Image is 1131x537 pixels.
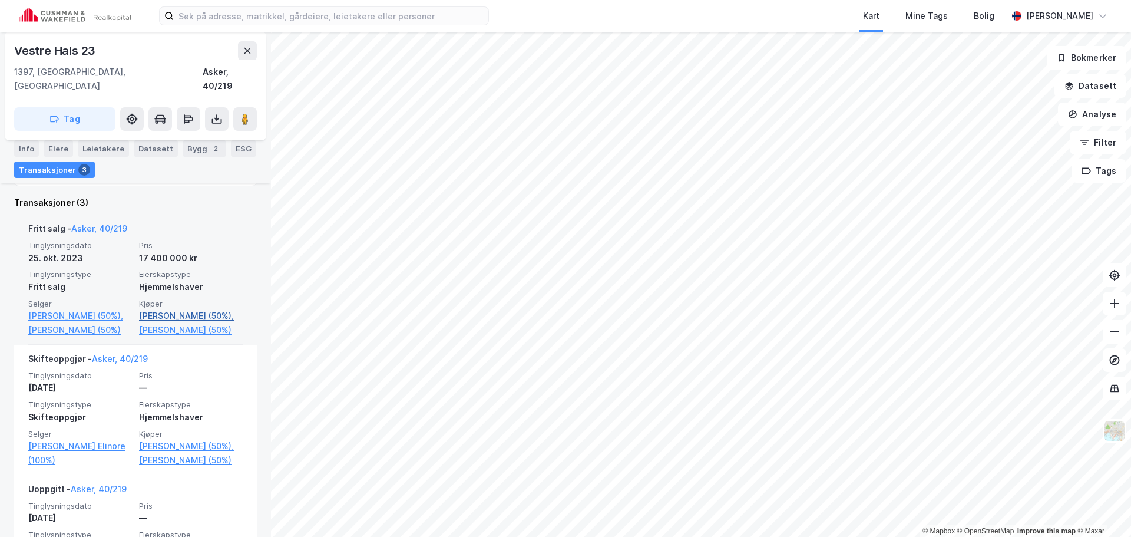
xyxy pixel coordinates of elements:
div: 1397, [GEOGRAPHIC_DATA], [GEOGRAPHIC_DATA] [14,65,203,93]
div: Asker, 40/219 [203,65,257,93]
a: Mapbox [922,527,955,535]
div: 3 [78,164,90,176]
div: 17 400 000 kr [139,251,243,265]
img: cushman-wakefield-realkapital-logo.202ea83816669bd177139c58696a8fa1.svg [19,8,131,24]
div: Fritt salg - [28,222,127,241]
div: Skifteoppgjør [28,410,132,424]
button: Datasett [1054,74,1126,98]
input: Søk på adresse, matrikkel, gårdeiere, leietakere eller personer [174,7,488,25]
div: Uoppgitt - [28,482,127,501]
span: Eierskapstype [139,269,243,279]
iframe: Chat Widget [1072,480,1131,537]
span: Pris [139,371,243,381]
div: Vestre Hals 23 [14,41,98,60]
div: Transaksjoner [14,162,95,178]
span: Tinglysningsdato [28,241,132,251]
div: Kontrollprogram for chat [1072,480,1131,537]
button: Tag [14,107,115,131]
span: Tinglysningstype [28,400,132,410]
div: [DATE] [28,511,132,525]
span: Tinglysningsdato [28,371,132,381]
span: Tinglysningstype [28,269,132,279]
div: Transaksjoner (3) [14,196,257,210]
button: Tags [1072,159,1126,183]
a: Asker, 40/219 [92,354,148,364]
a: OpenStreetMap [957,527,1014,535]
a: [PERSON_NAME] (50%), [28,309,132,323]
a: Improve this map [1017,527,1076,535]
div: 25. okt. 2023 [28,251,132,265]
div: [DATE] [28,381,132,395]
div: Skifteoppgjør - [28,352,148,371]
div: Hjemmelshaver [139,410,243,424]
span: Selger [28,299,132,309]
a: [PERSON_NAME] (50%) [139,323,243,337]
div: Bygg [183,140,226,157]
a: [PERSON_NAME] Elinore (100%) [28,439,132,467]
div: Leietakere [78,140,129,157]
a: [PERSON_NAME] (50%), [139,439,243,453]
a: Asker, 40/219 [71,223,127,233]
span: Pris [139,241,243,251]
span: Kjøper [139,429,243,439]
span: Selger [28,429,132,439]
div: Kart [863,9,879,23]
div: Eiere [44,140,73,157]
div: Hjemmelshaver [139,280,243,294]
img: Z [1103,420,1126,442]
a: [PERSON_NAME] (50%) [28,323,132,337]
span: Pris [139,501,243,511]
div: ESG [231,140,256,157]
div: — [139,381,243,395]
div: Fritt salg [28,280,132,294]
button: Filter [1070,131,1126,154]
div: Mine Tags [905,9,948,23]
div: [PERSON_NAME] [1026,9,1093,23]
a: [PERSON_NAME] (50%) [139,453,243,467]
span: Eierskapstype [139,400,243,410]
button: Analyse [1058,103,1126,126]
span: Kjøper [139,299,243,309]
div: Datasett [134,140,178,157]
span: Tinglysningsdato [28,501,132,511]
a: [PERSON_NAME] (50%), [139,309,243,323]
div: Info [14,140,39,157]
div: 2 [210,143,221,154]
a: Asker, 40/219 [71,484,127,494]
div: — [139,511,243,525]
button: Bokmerker [1047,46,1126,70]
div: Bolig [974,9,994,23]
